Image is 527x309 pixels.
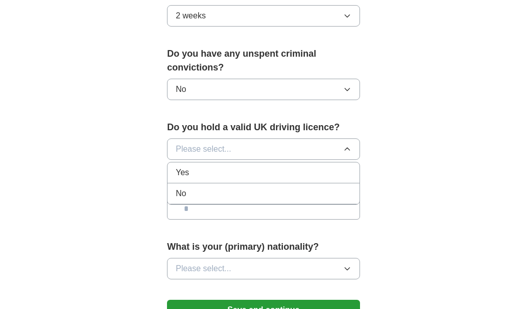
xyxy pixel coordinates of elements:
button: 2 weeks [167,5,360,27]
button: Please select... [167,258,360,279]
span: No [176,187,186,200]
button: Please select... [167,138,360,160]
span: No [176,83,186,96]
button: No [167,79,360,100]
label: Do you have any unspent criminal convictions? [167,47,360,75]
label: What is your (primary) nationality? [167,240,360,254]
span: 2 weeks [176,10,206,22]
label: Do you hold a valid UK driving licence? [167,121,360,134]
span: Please select... [176,143,231,155]
span: Yes [176,167,189,179]
span: Please select... [176,263,231,275]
